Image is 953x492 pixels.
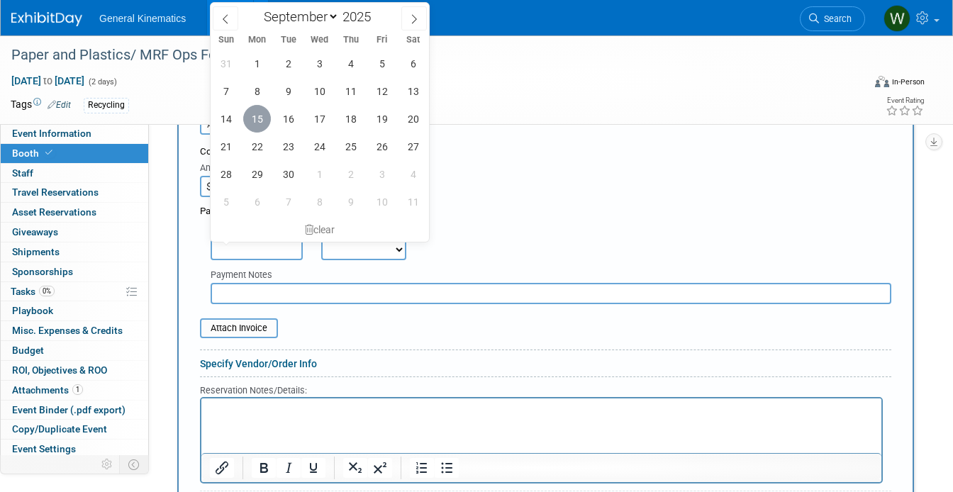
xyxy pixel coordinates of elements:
div: In-Person [891,77,925,87]
a: ROI, Objectives & ROO [1,361,148,380]
td: Tags [11,97,71,113]
span: October 11, 2025 [399,188,427,216]
span: Attachments [12,384,83,396]
span: Giveaways [12,226,58,237]
span: September 5, 2025 [368,50,396,77]
span: September 18, 2025 [337,105,364,133]
span: October 3, 2025 [368,160,396,188]
span: October 6, 2025 [243,188,271,216]
div: Payment Details: [200,197,891,218]
span: September 19, 2025 [368,105,396,133]
span: Wed [304,35,335,45]
span: September 9, 2025 [274,77,302,105]
span: Asset Reservations [12,206,96,218]
span: September 23, 2025 [274,133,302,160]
a: Specify Vendor/Order Info [200,358,317,369]
span: ROI, Objectives & ROO [12,364,107,376]
div: Reservation Notes/Details: [200,383,883,397]
a: Sponsorships [1,262,148,281]
div: Amount [200,162,303,176]
a: Playbook [1,301,148,320]
span: September 21, 2025 [212,133,240,160]
span: September 14, 2025 [212,105,240,133]
span: [DATE] [DATE] [11,74,85,87]
span: Sun [211,35,242,45]
img: Whitney Swanson [884,5,910,32]
span: October 9, 2025 [337,188,364,216]
span: September 13, 2025 [399,77,427,105]
span: October 2, 2025 [337,160,364,188]
span: Staff [12,167,33,179]
span: September 4, 2025 [337,50,364,77]
a: Asset Reservations [1,203,148,222]
button: Bullet list [435,458,459,478]
span: Playbook [12,305,53,316]
span: September 15, 2025 [243,105,271,133]
button: Superscript [368,458,392,478]
a: Copy/Duplicate Event [1,420,148,439]
span: September 20, 2025 [399,105,427,133]
div: Event Rating [886,97,924,104]
div: Event Format [790,74,925,95]
span: October 1, 2025 [306,160,333,188]
a: Budget [1,341,148,360]
span: September 30, 2025 [274,160,302,188]
div: Cost: [200,145,891,159]
a: Search [800,6,865,31]
div: Recycling [84,98,129,113]
span: September 8, 2025 [243,77,271,105]
span: Mon [242,35,273,45]
a: Event Binder (.pdf export) [1,401,148,420]
td: Toggle Event Tabs [120,455,149,474]
td: Personalize Event Tab Strip [95,455,120,474]
span: September 10, 2025 [306,77,333,105]
span: September 24, 2025 [306,133,333,160]
span: September 17, 2025 [306,105,333,133]
button: Numbered list [410,458,434,478]
span: September 28, 2025 [212,160,240,188]
span: Event Settings [12,443,76,454]
span: September 11, 2025 [337,77,364,105]
div: Payment Notes [211,269,891,283]
i: Booth reservation complete [45,149,52,157]
span: Event Information [12,128,91,139]
span: September 3, 2025 [306,50,333,77]
span: Misc. Expenses & Credits [12,325,123,336]
span: September 29, 2025 [243,160,271,188]
span: Fri [367,35,398,45]
button: Insert/edit link [210,458,234,478]
div: clear [211,218,429,242]
span: (2 days) [87,77,117,86]
span: Event Binder (.pdf export) [12,404,126,415]
span: September 26, 2025 [368,133,396,160]
a: Tasks0% [1,282,148,301]
span: September 22, 2025 [243,133,271,160]
span: September 25, 2025 [337,133,364,160]
iframe: Rich Text Area [201,398,881,453]
span: October 8, 2025 [306,188,333,216]
a: Travel Reservations [1,183,148,202]
img: ExhibitDay [11,12,82,26]
a: Giveaways [1,223,148,242]
a: Shipments [1,242,148,262]
a: Attachments1 [1,381,148,400]
span: September 16, 2025 [274,105,302,133]
span: September 6, 2025 [399,50,427,77]
a: Booth [1,144,148,163]
img: Format-Inperson.png [875,76,889,87]
span: Tue [273,35,304,45]
span: October 4, 2025 [399,160,427,188]
span: October 10, 2025 [368,188,396,216]
span: Thu [335,35,367,45]
span: September 27, 2025 [399,133,427,160]
span: September 1, 2025 [243,50,271,77]
span: 1 [72,384,83,395]
span: October 5, 2025 [212,188,240,216]
span: Travel Reservations [12,186,99,198]
span: September 7, 2025 [212,77,240,105]
span: October 7, 2025 [274,188,302,216]
select: Month [257,8,339,26]
span: Booth [12,147,55,159]
span: Sat [398,35,429,45]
